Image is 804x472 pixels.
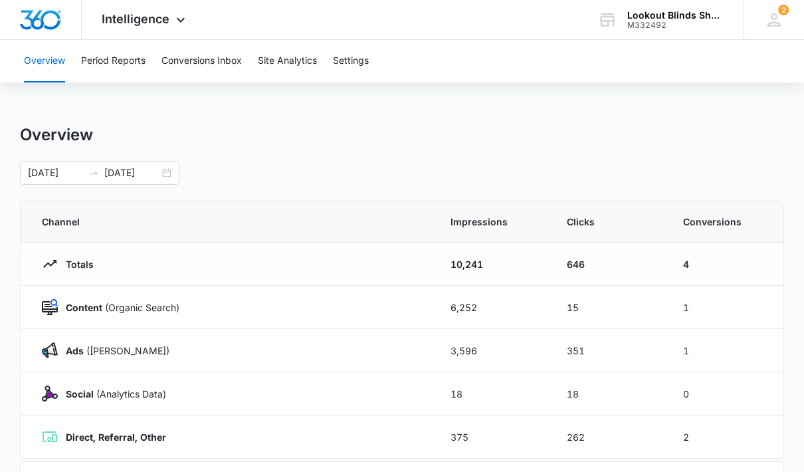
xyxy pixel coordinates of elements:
[66,302,102,313] strong: Content
[435,329,551,372] td: 3,596
[667,372,783,415] td: 0
[551,243,667,286] td: 646
[58,344,169,358] p: ([PERSON_NAME])
[627,21,724,30] div: account id
[551,372,667,415] td: 18
[42,386,58,402] img: Social
[104,166,159,180] input: End date
[42,342,58,358] img: Ads
[551,415,667,459] td: 262
[683,215,762,229] span: Conversions
[551,329,667,372] td: 351
[20,125,93,145] h1: Overview
[161,40,242,82] button: Conversions Inbox
[88,168,99,178] span: swap-right
[567,215,651,229] span: Clicks
[102,12,169,26] span: Intelligence
[667,243,783,286] td: 4
[667,329,783,372] td: 1
[66,388,94,400] strong: Social
[551,286,667,329] td: 15
[81,40,146,82] button: Period Reports
[28,166,83,180] input: Start date
[667,286,783,329] td: 1
[451,215,535,229] span: Impressions
[333,40,369,82] button: Settings
[24,40,65,82] button: Overview
[42,215,419,229] span: Channel
[435,243,551,286] td: 10,241
[258,40,317,82] button: Site Analytics
[88,168,99,178] span: to
[42,299,58,315] img: Content
[778,5,789,15] span: 2
[435,415,551,459] td: 375
[58,387,166,401] p: (Analytics Data)
[667,415,783,459] td: 2
[435,286,551,329] td: 6,252
[435,372,551,415] td: 18
[627,10,724,21] div: account name
[58,257,94,271] p: Totals
[778,5,789,15] div: notifications count
[66,431,166,443] strong: Direct, Referral, Other
[66,345,84,356] strong: Ads
[58,300,179,314] p: (Organic Search)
